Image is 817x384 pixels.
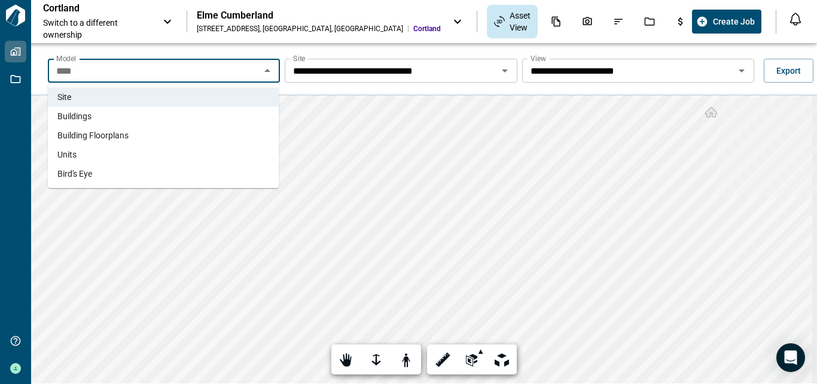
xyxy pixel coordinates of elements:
div: Issues & Info [606,11,631,32]
div: Open Intercom Messenger [776,343,805,372]
label: Site [293,53,305,64]
div: Documents [544,11,569,32]
p: Cortland [43,2,151,14]
span: Export [776,65,801,77]
div: Budgets [668,11,693,32]
div: Elme Cumberland [197,10,441,22]
div: [STREET_ADDRESS] , [GEOGRAPHIC_DATA] , [GEOGRAPHIC_DATA] [197,24,403,34]
span: Asset View [510,10,531,34]
div: Jobs [637,11,662,32]
span: Cortland [413,24,441,34]
span: Bird's Eye [57,168,92,180]
span: Switch to a different ownership [43,17,151,41]
button: Open [733,62,750,79]
span: Create Job [713,16,755,28]
span: Building Floorplans [57,129,129,141]
div: Photos [575,11,600,32]
label: View [531,53,546,64]
button: Export [764,59,813,83]
label: Model [56,53,76,64]
div: Asset View [487,5,538,38]
button: Create Job [692,10,761,34]
button: Open notification feed [786,10,805,29]
span: Site [57,91,71,103]
span: Buildings [57,110,92,122]
button: Open [496,62,513,79]
button: Close [259,62,276,79]
span: Units [57,149,77,161]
